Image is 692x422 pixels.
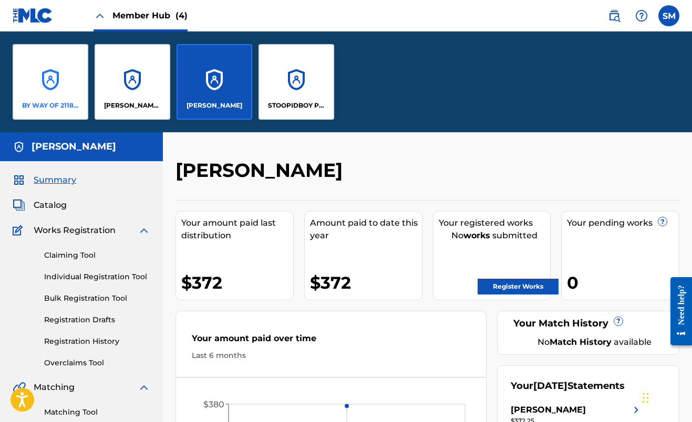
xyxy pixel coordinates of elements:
a: CatalogCatalog [13,199,67,212]
span: ? [658,217,667,226]
img: help [635,9,648,22]
img: MLC Logo [13,8,53,23]
tspan: $380 [203,399,224,409]
img: Catalog [13,199,25,212]
div: Your Statements [511,379,625,393]
div: Your amount paid over time [192,332,470,350]
div: User Menu [658,5,679,26]
span: Works Registration [34,224,116,237]
div: Your registered works [439,217,551,229]
a: Bulk Registration Tool [44,293,150,304]
iframe: Resource Center [663,268,692,355]
div: Your pending works [567,217,679,229]
div: 0 [567,271,679,294]
img: right chevron icon [630,404,643,416]
a: Registration History [44,336,150,347]
a: Accounts[PERSON_NAME] [177,44,252,120]
div: No available [524,336,666,349]
span: Catalog [34,199,67,212]
p: Deno Mebrahitu [104,101,161,110]
div: Help [631,5,652,26]
a: AccountsSTOOPIDBOY PUBLISHING [259,44,334,120]
span: Matching [34,381,75,394]
div: $372 [181,271,293,294]
p: STOOPIDBOY PUBLISHING [268,101,325,110]
img: Close [94,9,106,22]
span: (4) [175,10,188,20]
img: expand [138,224,150,237]
div: Last 6 months [192,350,470,361]
strong: Match History [550,337,612,347]
iframe: Chat Widget [639,372,692,422]
div: Drag [643,382,649,414]
a: SummarySummary [13,174,76,186]
div: No submitted [439,229,551,242]
div: Your amount paid last distribution [181,217,293,242]
img: search [608,9,621,22]
span: [DATE] [533,380,567,392]
span: Member Hub [112,9,188,22]
a: Accounts[PERSON_NAME] Mebrahitu [95,44,170,120]
a: Matching Tool [44,407,150,418]
div: Your Match History [511,316,666,331]
p: BY WAY OF 2118 PUBLISHING LLC [22,101,79,110]
h5: Laquan Green [32,141,116,153]
img: Matching [13,381,26,394]
a: Registration Drafts [44,314,150,325]
img: Summary [13,174,25,186]
a: AccountsBY WAY OF 2118 PUBLISHING LLC [13,44,88,120]
div: Amount paid to date this year [310,217,422,242]
a: Register Works [478,279,559,294]
a: Claiming Tool [44,250,150,261]
strong: works [463,230,490,240]
img: expand [138,381,150,394]
a: Public Search [604,5,625,26]
div: [PERSON_NAME] [511,404,586,416]
span: ? [614,317,623,325]
p: Laquan Green [187,101,242,110]
img: Accounts [13,141,25,153]
a: Overclaims Tool [44,357,150,368]
img: Works Registration [13,224,26,237]
a: Individual Registration Tool [44,271,150,282]
span: Summary [34,174,76,186]
div: $372 [310,271,422,294]
h2: [PERSON_NAME] [175,159,348,182]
